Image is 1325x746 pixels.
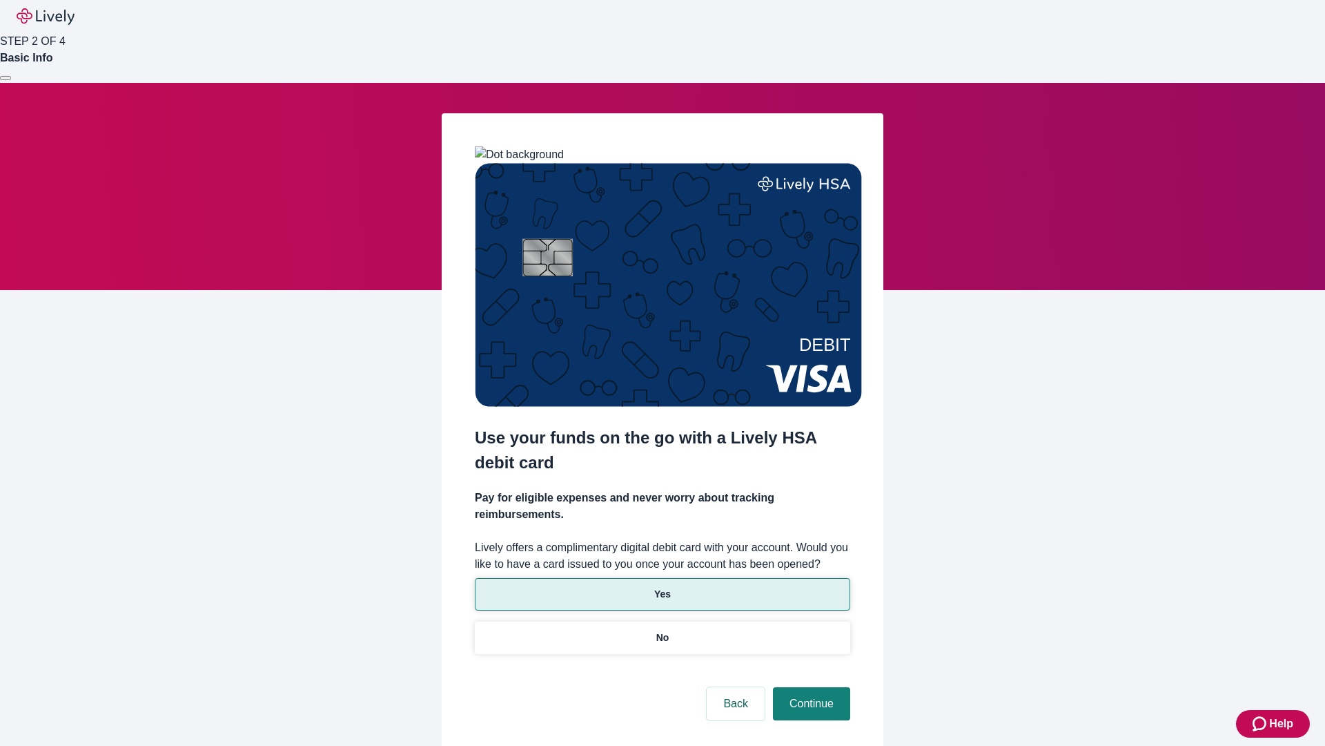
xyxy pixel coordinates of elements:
[475,578,850,611] button: Yes
[654,587,671,602] p: Yes
[475,490,850,523] h4: Pay for eligible expenses and never worry about tracking reimbursements.
[656,631,669,645] p: No
[475,622,850,654] button: No
[475,539,850,573] label: Lively offers a complimentary digital debit card with your account. Would you like to have a card...
[475,163,862,407] img: Debit card
[1253,716,1269,732] svg: Zendesk support icon
[475,146,564,163] img: Dot background
[475,425,850,475] h2: Use your funds on the go with a Lively HSA debit card
[773,687,850,720] button: Continue
[707,687,765,720] button: Back
[17,8,75,25] img: Lively
[1269,716,1293,732] span: Help
[1236,710,1310,738] button: Zendesk support iconHelp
